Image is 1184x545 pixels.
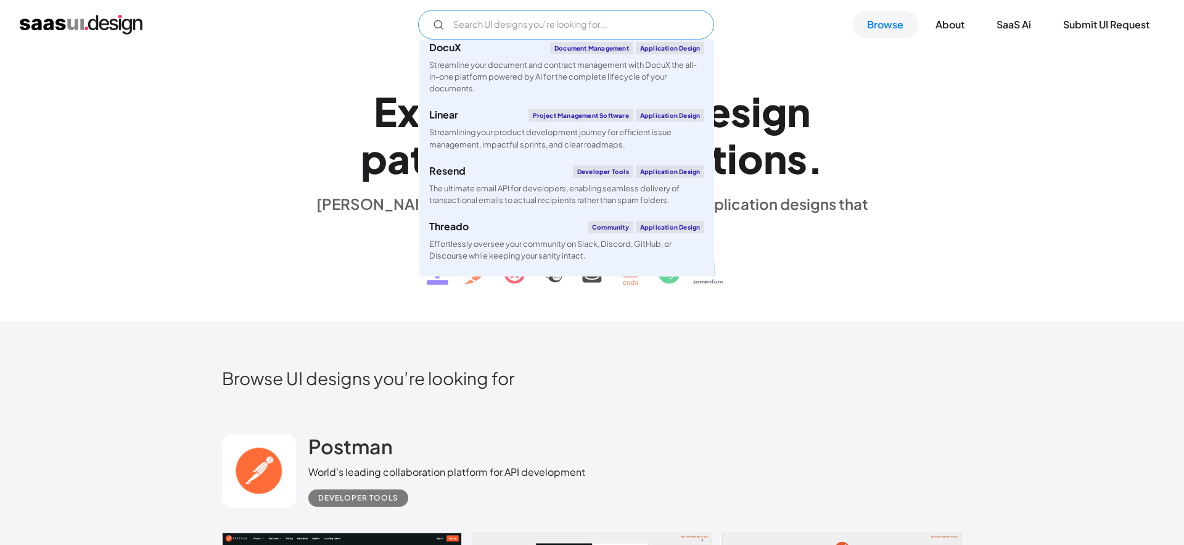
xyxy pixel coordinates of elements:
[762,88,787,135] div: g
[636,165,705,178] div: Application Design
[429,238,704,262] div: Effortlessly oversee your community on Slack, Discord, GitHub, or Discourse while keeping your sa...
[852,11,918,38] a: Browse
[727,135,738,182] div: i
[429,166,466,176] div: Resend
[374,88,397,135] div: E
[429,222,469,231] div: Threado
[419,102,714,157] a: LinearProject Management SoftwareApplication DesignStreamlining your product development journey ...
[787,135,807,182] div: s
[573,165,633,178] div: Developer tools
[731,88,751,135] div: s
[787,88,810,135] div: n
[751,88,762,135] div: i
[636,109,705,122] div: Application Design
[429,110,458,120] div: Linear
[707,88,731,135] div: e
[397,88,420,135] div: x
[807,135,823,182] div: .
[429,43,461,52] div: DocuX
[318,491,398,505] div: Developer tools
[636,221,705,233] div: Application Design
[429,127,704,150] div: Streamlining your product development journey for efficient issue management, impactful sprints, ...
[528,109,633,122] div: Project Management Software
[738,135,763,182] div: o
[308,434,393,459] h2: Postman
[419,158,714,214] a: ResendDeveloper toolsApplication DesignThe ultimate email API for developers, enabling seamless d...
[20,15,142,35] a: home
[419,270,714,325] a: ClayArtificial IntelligenceApplication DesignElevate your relationships with [PERSON_NAME]'s cutt...
[710,135,727,182] div: t
[308,88,876,183] h1: Explore SaaS UI design patterns & interactions.
[419,214,714,269] a: ThreadoCommunityApplication DesignEffortlessly oversee your community on Slack, Discord, GitHub, ...
[1048,11,1164,38] a: Submit UI Request
[222,367,962,389] h2: Browse UI designs you’re looking for
[550,42,633,54] div: Document Management
[982,11,1046,38] a: SaaS Ai
[418,10,714,40] input: Search UI designs you're looking for...
[308,465,585,480] div: World's leading collaboration platform for API development
[429,183,704,206] div: The ultimate email API for developers, enabling seamless delivery of transactional emails to actu...
[418,10,714,40] form: Email Form
[588,221,633,233] div: Community
[308,434,393,465] a: Postman
[429,59,704,95] div: Streamline your document and contract management with DocuX the all-in-one platform powered by AI...
[419,35,714,102] a: DocuXDocument ManagementApplication DesignStreamline your document and contract management with D...
[636,42,705,54] div: Application Design
[410,135,427,182] div: t
[308,194,876,231] div: [PERSON_NAME] is a hand-picked collection of saas application designs that exhibit the best in cl...
[387,135,410,182] div: a
[921,11,979,38] a: About
[763,135,787,182] div: n
[405,231,779,296] img: text, icon, saas logo
[361,135,387,182] div: p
